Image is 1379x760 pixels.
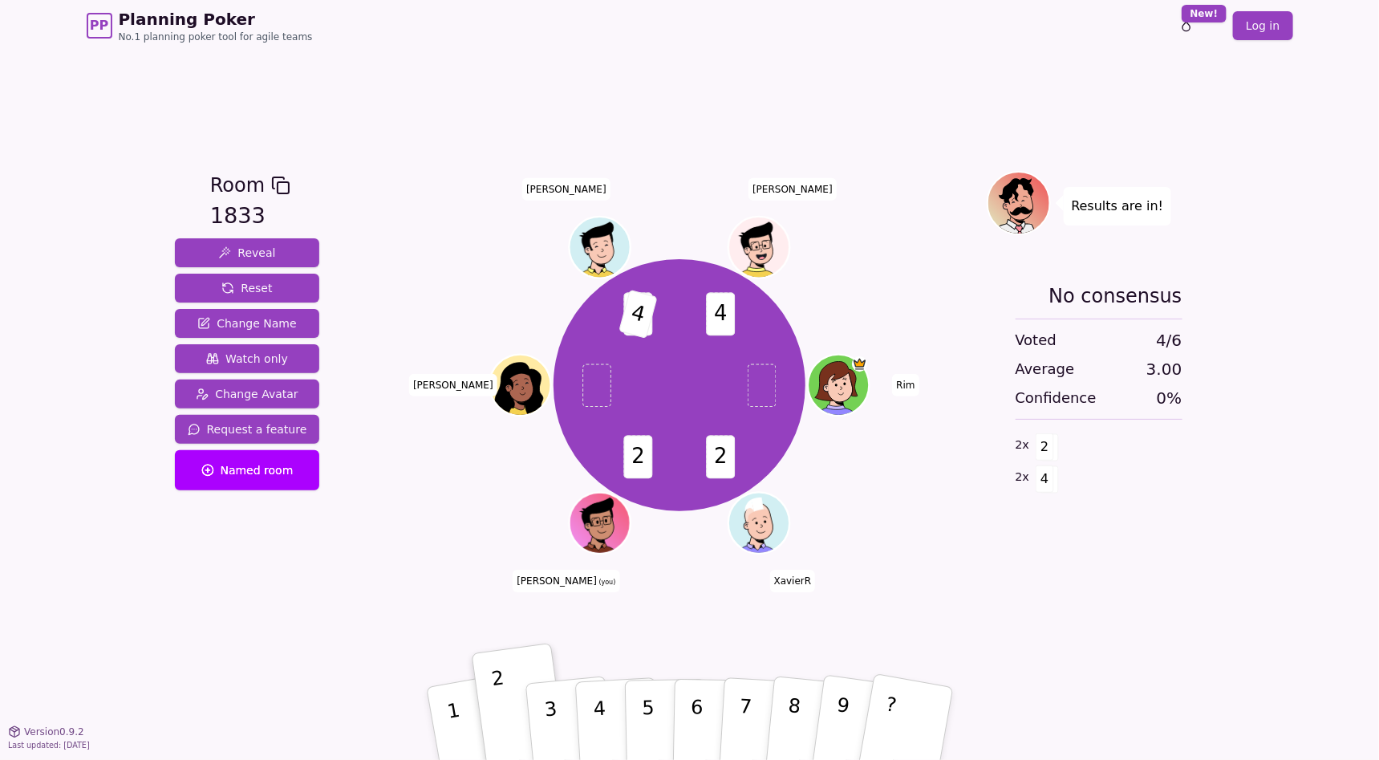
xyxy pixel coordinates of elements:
span: Click to change your name [892,374,919,396]
button: Reveal [175,238,320,267]
span: Change Avatar [196,386,298,402]
div: New! [1182,5,1227,22]
span: Voted [1016,329,1057,352]
button: Click to change your avatar [571,494,629,552]
span: Room [210,171,265,200]
button: Version0.9.2 [8,725,84,738]
span: Reveal [218,245,275,261]
span: 2 [624,435,653,478]
button: Named room [175,450,320,490]
span: Confidence [1016,387,1097,409]
span: PP [90,16,108,35]
span: Named room [201,462,294,478]
span: Request a feature [188,421,307,437]
button: Request a feature [175,415,320,444]
button: Change Name [175,309,320,338]
button: Change Avatar [175,380,320,408]
span: 0 % [1157,387,1182,409]
span: 2 x [1016,469,1030,486]
span: (you) [597,579,616,586]
span: 2 [1036,433,1054,461]
span: Planning Poker [119,8,313,30]
span: Reset [221,280,272,296]
span: Click to change your name [748,178,837,201]
div: 1833 [210,200,290,233]
span: Click to change your name [513,570,619,592]
span: Click to change your name [409,374,497,396]
span: 4 [706,292,735,335]
span: No.1 planning poker tool for agile teams [119,30,313,43]
span: 4 [619,289,658,338]
p: Results are in! [1072,195,1164,217]
button: Reset [175,274,320,303]
span: No consensus [1048,283,1182,309]
p: 2 [490,667,514,754]
button: New! [1172,11,1201,40]
span: 2 [706,435,735,478]
span: Rim is the host [852,356,867,372]
span: Click to change your name [522,178,610,201]
span: 2 x [1016,437,1030,454]
span: Watch only [206,351,288,367]
span: Average [1016,358,1075,380]
span: Click to change your name [770,570,816,592]
a: PPPlanning PokerNo.1 planning poker tool for agile teams [87,8,313,43]
button: Watch only [175,344,320,373]
a: Log in [1233,11,1292,40]
span: Change Name [197,315,296,331]
span: 4 [1036,465,1054,493]
span: 4 / 6 [1156,329,1182,352]
span: 3.00 [1146,358,1182,380]
span: Last updated: [DATE] [8,741,90,750]
span: Version 0.9.2 [24,725,84,738]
